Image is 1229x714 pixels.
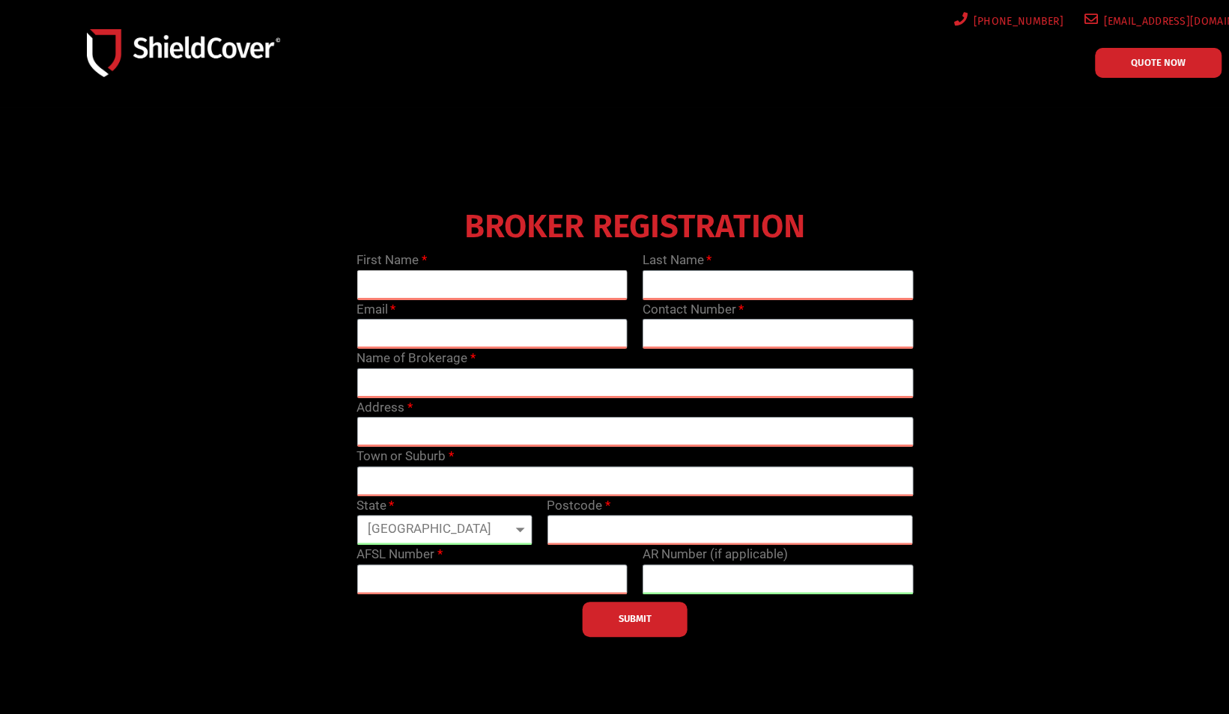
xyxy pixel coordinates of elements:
[643,300,744,320] label: Contact Number
[87,29,280,76] img: Shield-Cover-Underwriting-Australia-logo-full
[619,617,652,620] span: SUBMIT
[356,251,426,270] label: First Name
[951,12,1063,31] a: [PHONE_NUMBER]
[1095,48,1222,78] a: QUOTE NOW
[356,398,412,418] label: Address
[356,447,453,466] label: Town or Suburb
[968,12,1063,31] span: [PHONE_NUMBER]
[356,496,394,516] label: State
[356,300,395,320] label: Email
[583,602,688,637] button: SUBMIT
[349,218,920,236] h4: BROKER REGISTRATION
[547,496,610,516] label: Postcode
[643,545,788,564] label: AR Number (if applicable)
[643,251,711,270] label: Last Name
[356,545,442,564] label: AFSL Number
[356,349,475,368] label: Name of Brokerage
[1131,58,1186,67] span: QUOTE NOW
